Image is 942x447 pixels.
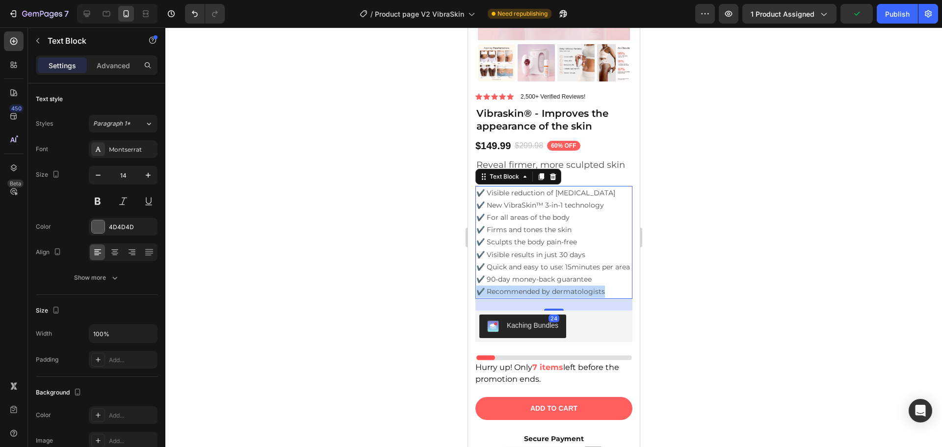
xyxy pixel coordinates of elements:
div: Add... [109,356,155,365]
div: Beta [7,180,24,187]
div: Size [36,168,62,182]
div: Color [36,222,51,231]
p: Advanced [97,60,130,71]
div: Padding [36,355,58,364]
span: Product page V2 VibraSkin [375,9,464,19]
div: 450 [9,105,24,112]
div: Size [36,304,62,317]
p: Text Block [48,35,131,47]
input: Auto [89,325,157,342]
div: Background [36,386,83,399]
span: / [370,9,373,19]
iframe: Design area [468,27,640,447]
p: 7 [64,8,69,20]
div: Image [36,436,53,445]
div: Width [36,329,52,338]
div: Show more [74,273,120,283]
span: 1 product assigned [751,9,814,19]
div: 4D4D4D [109,223,155,232]
p: Settings [49,60,76,71]
div: Undo/Redo [185,4,225,24]
div: Montserrat [109,145,155,154]
div: Text style [36,95,63,104]
button: Paragraph 1* [89,115,157,132]
span: Need republishing [497,9,548,18]
div: Font [36,145,48,154]
button: 7 [4,4,73,24]
button: Publish [877,4,918,24]
span: Paragraph 1* [93,119,131,128]
div: Publish [885,9,910,19]
div: Styles [36,119,53,128]
div: Color [36,411,51,420]
button: 1 product assigned [742,4,837,24]
button: Show more [36,269,157,287]
div: Align [36,246,63,259]
img: gempages_572554177977255064-0c4f1145-ffe5-446d-a4d6-67a507fcba9c.png [37,419,135,432]
div: Add... [109,437,155,446]
div: Add... [109,411,155,420]
div: Open Intercom Messenger [909,399,932,422]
